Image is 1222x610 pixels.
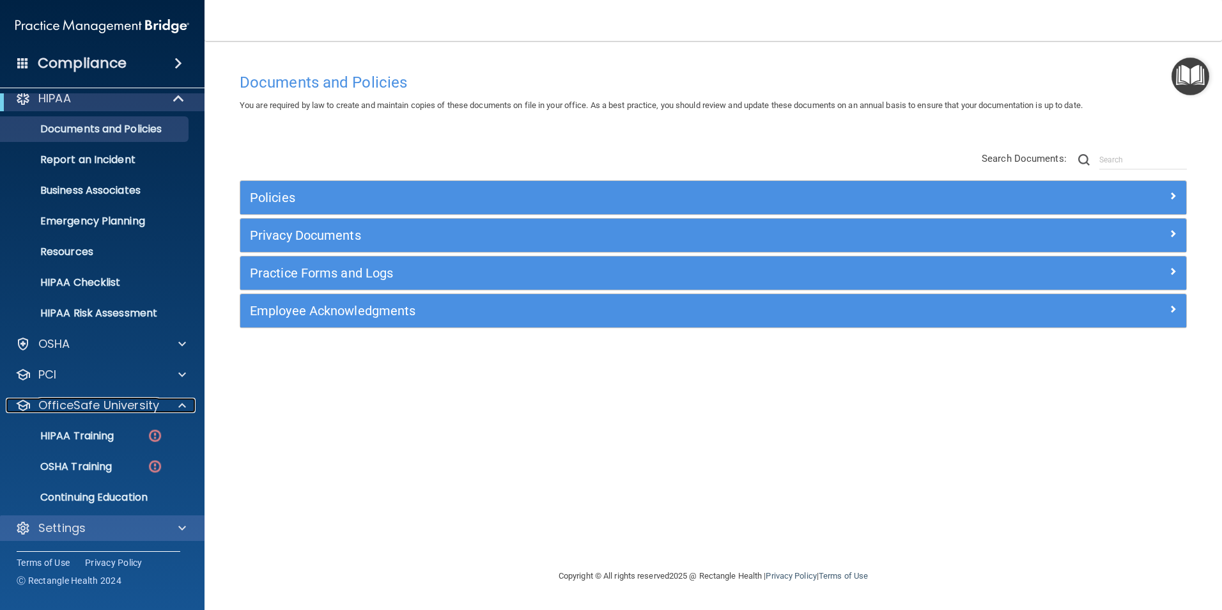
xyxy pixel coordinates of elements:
[17,556,70,569] a: Terms of Use
[15,91,185,106] a: HIPAA
[8,246,183,258] p: Resources
[1099,150,1187,169] input: Search
[8,276,183,289] p: HIPAA Checklist
[38,54,127,72] h4: Compliance
[250,266,940,280] h5: Practice Forms and Logs
[250,304,940,318] h5: Employee Acknowledgments
[1078,154,1090,166] img: ic-search.3b580494.png
[250,191,940,205] h5: Policies
[147,458,163,474] img: danger-circle.6113f641.png
[38,91,71,106] p: HIPAA
[15,520,186,536] a: Settings
[85,556,143,569] a: Privacy Policy
[8,184,183,197] p: Business Associates
[8,123,183,136] p: Documents and Policies
[38,367,56,382] p: PCI
[15,13,189,39] img: PMB logo
[8,307,183,320] p: HIPAA Risk Assessment
[8,491,183,504] p: Continuing Education
[250,228,940,242] h5: Privacy Documents
[15,336,186,352] a: OSHA
[1172,58,1209,95] button: Open Resource Center
[250,301,1177,321] a: Employee Acknowledgments
[240,100,1083,110] span: You are required by law to create and maintain copies of these documents on file in your office. ...
[480,556,947,597] div: Copyright © All rights reserved 2025 @ Rectangle Health | |
[8,460,112,473] p: OSHA Training
[38,520,86,536] p: Settings
[38,398,159,413] p: OfficeSafe University
[38,336,70,352] p: OSHA
[15,367,186,382] a: PCI
[147,428,163,444] img: danger-circle.6113f641.png
[8,215,183,228] p: Emergency Planning
[8,430,114,442] p: HIPAA Training
[766,571,816,581] a: Privacy Policy
[15,398,186,413] a: OfficeSafe University
[819,571,868,581] a: Terms of Use
[250,187,1177,208] a: Policies
[17,574,121,587] span: Ⓒ Rectangle Health 2024
[240,74,1187,91] h4: Documents and Policies
[982,153,1067,164] span: Search Documents:
[8,153,183,166] p: Report an Incident
[250,263,1177,283] a: Practice Forms and Logs
[250,225,1177,246] a: Privacy Documents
